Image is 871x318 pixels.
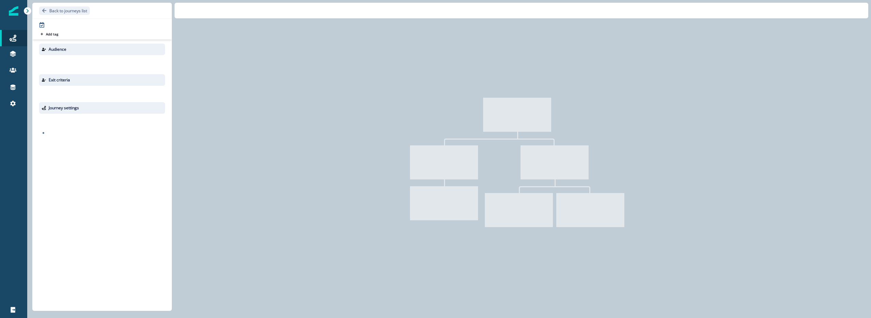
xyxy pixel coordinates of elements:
[49,77,70,83] p: Exit criteria
[49,8,87,14] p: Back to journeys list
[49,46,66,52] p: Audience
[49,105,79,111] p: Journey settings
[9,6,18,16] img: Inflection
[46,32,58,36] p: Add tag
[39,6,90,15] button: Go back
[39,31,60,37] button: Add tag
